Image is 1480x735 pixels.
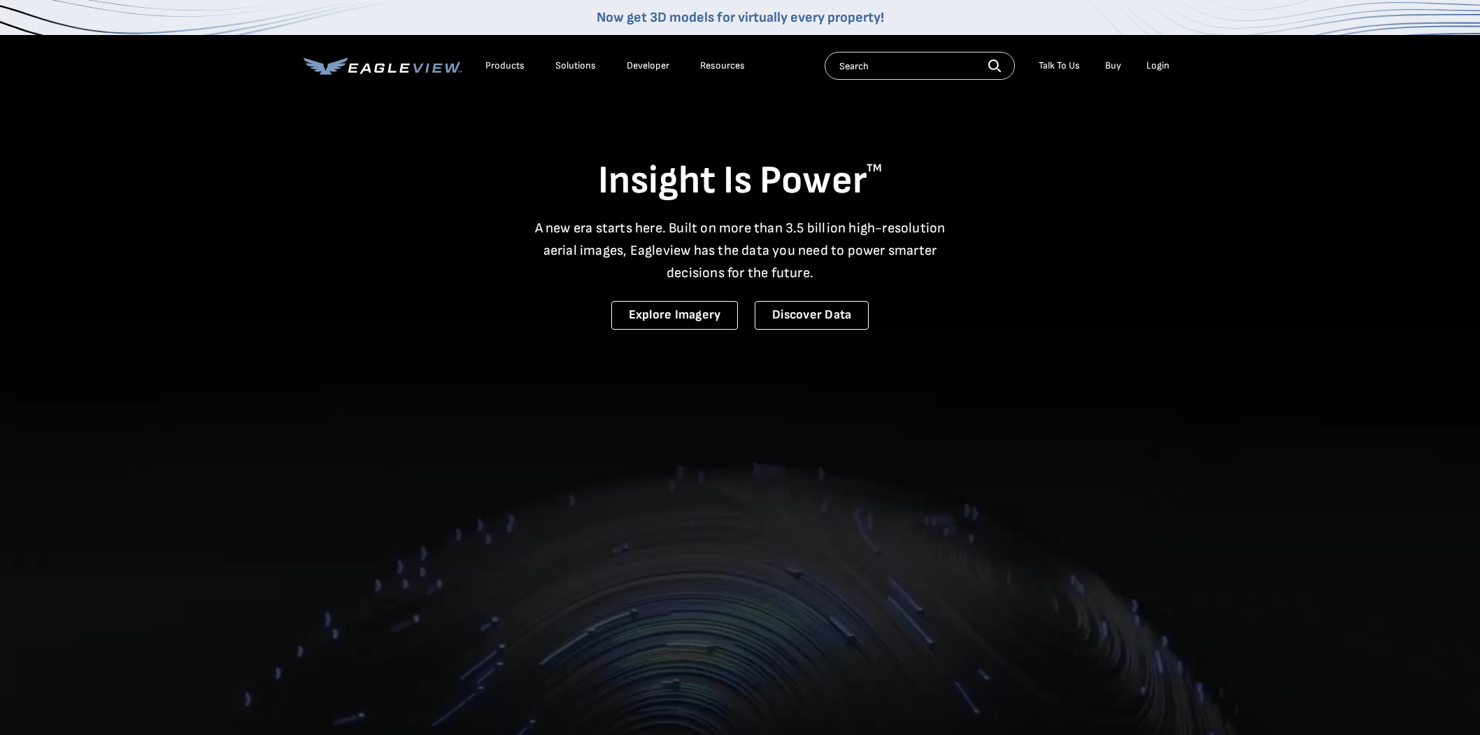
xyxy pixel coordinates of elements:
a: Explore Imagery [611,301,739,330]
div: Products [485,59,525,72]
sup: TM [867,162,882,175]
div: Talk To Us [1039,59,1080,72]
a: Developer [627,59,669,72]
div: Login [1146,59,1169,72]
p: A new era starts here. Built on more than 3.5 billion high-resolution aerial images, Eagleview ha... [526,217,954,284]
a: Now get 3D models for virtually every property! [597,9,884,26]
div: Resources [700,59,745,72]
div: Solutions [555,59,596,72]
h1: Insight Is Power [304,157,1176,206]
input: Search [825,52,1015,80]
a: Discover Data [755,301,869,330]
a: Buy [1105,59,1121,72]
